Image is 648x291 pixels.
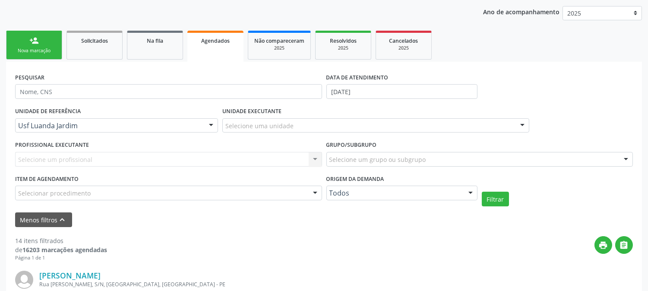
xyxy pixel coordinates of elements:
[326,71,389,84] label: DATA DE ATENDIMENTO
[58,215,67,225] i: keyboard_arrow_up
[330,37,357,44] span: Resolvidos
[147,37,163,44] span: Na fila
[326,173,384,186] label: Origem da demanda
[254,37,304,44] span: Não compareceram
[15,236,107,245] div: 14 itens filtrados
[201,37,230,44] span: Agendados
[483,6,559,17] p: Ano de acompanhamento
[18,189,91,198] span: Selecionar procedimento
[322,45,365,51] div: 2025
[15,105,81,118] label: UNIDADE DE REFERÊNCIA
[389,37,418,44] span: Cancelados
[615,236,633,254] button: 
[482,192,509,206] button: Filtrar
[329,155,426,164] span: Selecione um grupo ou subgrupo
[222,105,281,118] label: UNIDADE EXECUTANTE
[13,47,56,54] div: Nova marcação
[594,236,612,254] button: print
[326,84,477,99] input: Selecione um intervalo
[15,71,44,84] label: PESQUISAR
[329,189,460,197] span: Todos
[15,84,322,99] input: Nome, CNS
[382,45,425,51] div: 2025
[225,121,294,130] span: Selecione uma unidade
[18,121,200,130] span: Usf Luanda Jardim
[15,212,72,228] button: Menos filtroskeyboard_arrow_up
[39,281,503,288] div: Rua [PERSON_NAME], S/N, [GEOGRAPHIC_DATA], [GEOGRAPHIC_DATA] - PE
[620,240,629,250] i: 
[599,240,608,250] i: print
[254,45,304,51] div: 2025
[15,254,107,262] div: Página 1 de 1
[15,245,107,254] div: de
[39,271,101,280] a: [PERSON_NAME]
[15,173,79,186] label: Item de agendamento
[81,37,108,44] span: Solicitados
[22,246,107,254] strong: 16203 marcações agendadas
[15,139,89,152] label: PROFISSIONAL EXECUTANTE
[326,139,377,152] label: Grupo/Subgrupo
[29,36,39,45] div: person_add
